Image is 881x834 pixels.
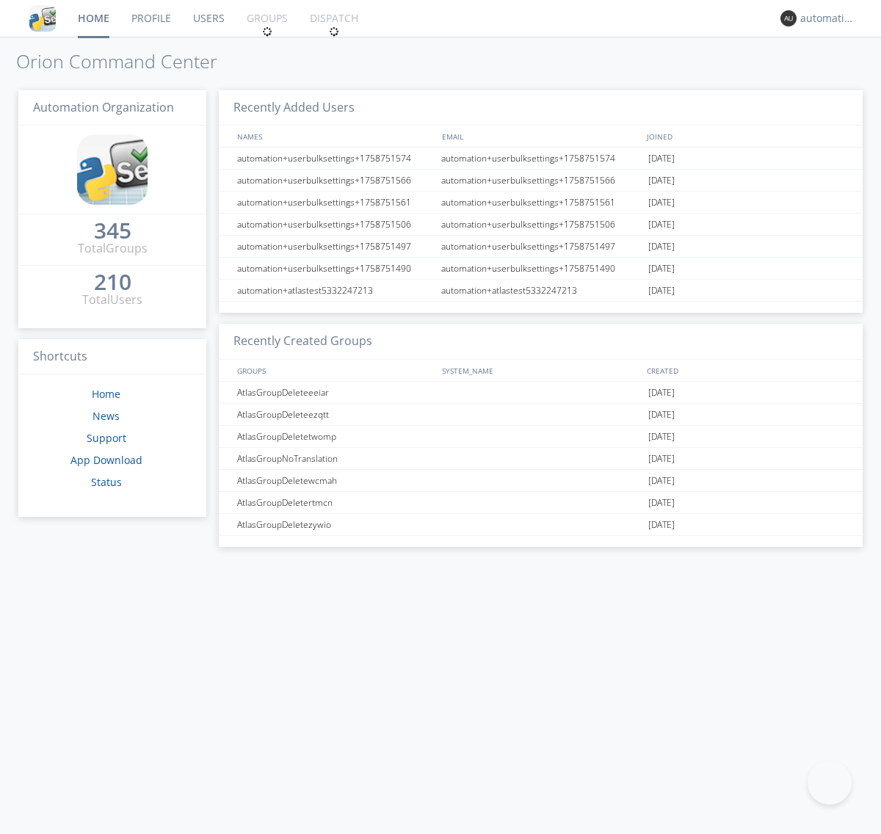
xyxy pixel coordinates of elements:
[233,360,435,381] div: GROUPS
[648,470,675,492] span: [DATE]
[219,448,863,470] a: AtlasGroupNoTranslation[DATE]
[233,126,435,147] div: NAMES
[77,134,148,205] img: cddb5a64eb264b2086981ab96f4c1ba7
[70,453,142,467] a: App Download
[800,11,855,26] div: automation+atlas0004
[219,236,863,258] a: automation+userbulksettings+1758751497automation+userbulksettings+1758751497[DATE]
[82,291,142,308] div: Total Users
[648,280,675,302] span: [DATE]
[648,514,675,536] span: [DATE]
[329,26,339,37] img: spin.svg
[648,382,675,404] span: [DATE]
[219,324,863,360] h3: Recently Created Groups
[219,170,863,192] a: automation+userbulksettings+1758751566automation+userbulksettings+1758751566[DATE]
[219,470,863,492] a: AtlasGroupDeletewcmah[DATE]
[94,275,131,289] div: 210
[438,148,645,169] div: automation+userbulksettings+1758751574
[648,148,675,170] span: [DATE]
[92,387,120,401] a: Home
[438,280,645,301] div: automation+atlastest5332247213
[233,404,437,425] div: AtlasGroupDeleteezqtt
[438,214,645,235] div: automation+userbulksettings+1758751506
[648,426,675,448] span: [DATE]
[219,492,863,514] a: AtlasGroupDeletertmcn[DATE]
[93,409,120,423] a: News
[33,99,174,115] span: Automation Organization
[87,431,126,445] a: Support
[94,223,131,238] div: 345
[91,475,122,489] a: Status
[219,214,863,236] a: automation+userbulksettings+1758751506automation+userbulksettings+1758751506[DATE]
[438,236,645,257] div: automation+userbulksettings+1758751497
[233,470,437,491] div: AtlasGroupDeletewcmah
[219,192,863,214] a: automation+userbulksettings+1758751561automation+userbulksettings+1758751561[DATE]
[438,192,645,213] div: automation+userbulksettings+1758751561
[233,280,437,301] div: automation+atlastest5332247213
[780,10,797,26] img: 373638.png
[643,126,849,147] div: JOINED
[233,448,437,469] div: AtlasGroupNoTranslation
[219,148,863,170] a: automation+userbulksettings+1758751574automation+userbulksettings+1758751574[DATE]
[438,360,643,381] div: SYSTEM_NAME
[219,258,863,280] a: automation+userbulksettings+1758751490automation+userbulksettings+1758751490[DATE]
[18,339,206,375] h3: Shortcuts
[94,275,131,291] a: 210
[233,148,437,169] div: automation+userbulksettings+1758751574
[78,240,148,257] div: Total Groups
[808,761,852,805] iframe: Toggle Customer Support
[94,223,131,240] a: 345
[219,514,863,536] a: AtlasGroupDeletezywio[DATE]
[219,280,863,302] a: automation+atlastest5332247213automation+atlastest5332247213[DATE]
[219,404,863,426] a: AtlasGroupDeleteezqtt[DATE]
[648,170,675,192] span: [DATE]
[233,258,437,279] div: automation+userbulksettings+1758751490
[219,90,863,126] h3: Recently Added Users
[438,170,645,191] div: automation+userbulksettings+1758751566
[233,382,437,403] div: AtlasGroupDeleteeeiar
[233,214,437,235] div: automation+userbulksettings+1758751506
[648,492,675,514] span: [DATE]
[648,448,675,470] span: [DATE]
[438,258,645,279] div: automation+userbulksettings+1758751490
[233,514,437,535] div: AtlasGroupDeletezywio
[648,214,675,236] span: [DATE]
[648,258,675,280] span: [DATE]
[233,236,437,257] div: automation+userbulksettings+1758751497
[233,192,437,213] div: automation+userbulksettings+1758751561
[262,26,272,37] img: spin.svg
[233,426,437,447] div: AtlasGroupDeletetwomp
[438,126,643,147] div: EMAIL
[233,170,437,191] div: automation+userbulksettings+1758751566
[643,360,849,381] div: CREATED
[233,492,437,513] div: AtlasGroupDeletertmcn
[648,192,675,214] span: [DATE]
[648,236,675,258] span: [DATE]
[648,404,675,426] span: [DATE]
[29,5,56,32] img: cddb5a64eb264b2086981ab96f4c1ba7
[219,426,863,448] a: AtlasGroupDeletetwomp[DATE]
[219,382,863,404] a: AtlasGroupDeleteeeiar[DATE]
